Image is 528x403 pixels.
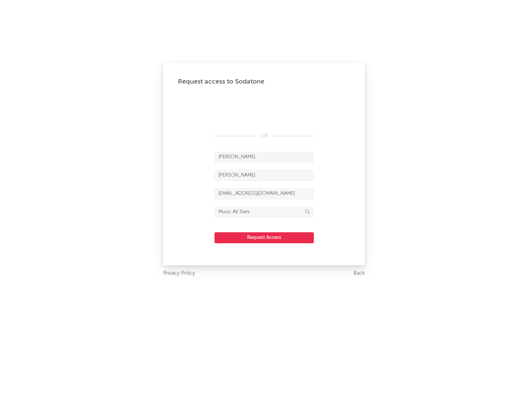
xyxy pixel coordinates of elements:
input: Division [214,207,313,218]
div: Request access to Sodatone [178,77,350,86]
input: First Name [214,152,313,163]
div: OR [214,132,313,141]
input: Email [214,188,313,199]
a: Back [353,269,365,278]
button: Request Access [214,232,314,243]
input: Last Name [214,170,313,181]
a: Privacy Policy [163,269,195,278]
